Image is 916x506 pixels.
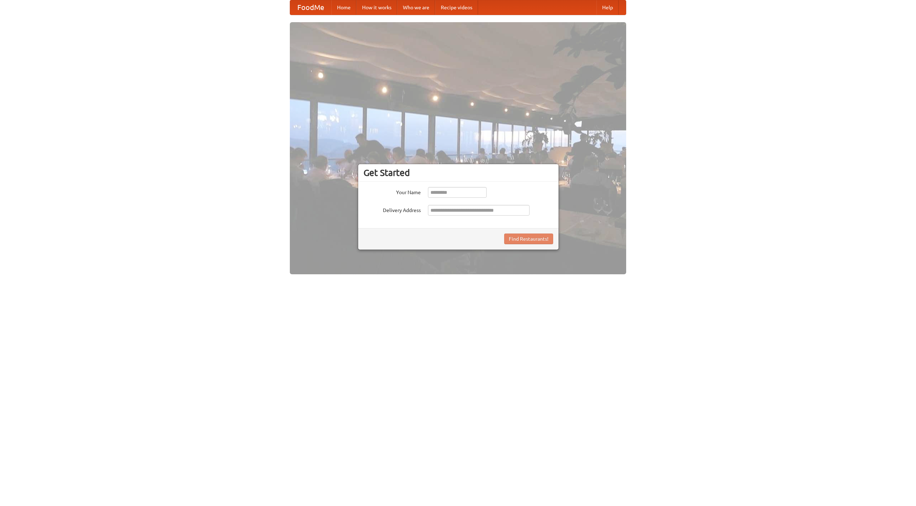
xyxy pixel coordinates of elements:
a: FoodMe [290,0,331,15]
a: Home [331,0,356,15]
a: Who we are [397,0,435,15]
label: Delivery Address [364,205,421,214]
label: Your Name [364,187,421,196]
button: Find Restaurants! [504,234,553,244]
a: Recipe videos [435,0,478,15]
h3: Get Started [364,167,553,178]
a: How it works [356,0,397,15]
a: Help [596,0,619,15]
